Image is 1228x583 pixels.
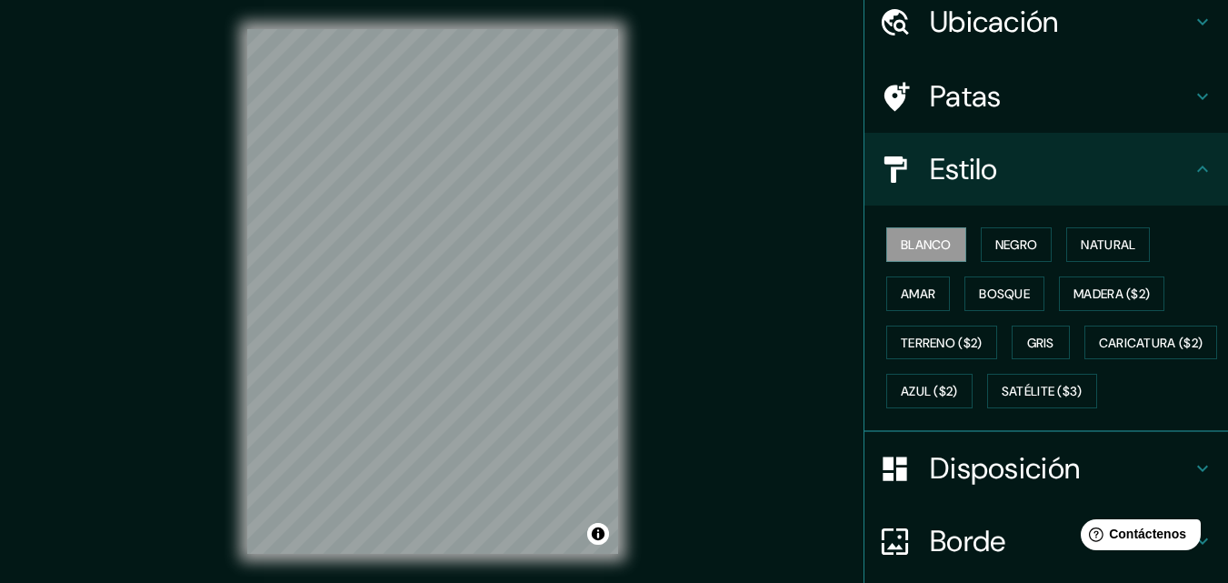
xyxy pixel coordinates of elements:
[1002,384,1083,400] font: Satélite ($3)
[1027,335,1054,351] font: Gris
[1012,326,1070,360] button: Gris
[979,286,1030,302] font: Bosque
[901,236,952,253] font: Blanco
[886,374,973,408] button: Azul ($2)
[987,374,1097,408] button: Satélite ($3)
[886,276,950,311] button: Amar
[930,3,1059,41] font: Ubicación
[1073,286,1150,302] font: Madera ($2)
[901,335,983,351] font: Terreno ($2)
[1099,335,1203,351] font: Caricatura ($2)
[864,505,1228,578] div: Borde
[930,522,1006,560] font: Borde
[995,236,1038,253] font: Negro
[930,150,998,188] font: Estilo
[886,326,997,360] button: Terreno ($2)
[1081,236,1135,253] font: Natural
[886,227,966,262] button: Blanco
[864,60,1228,133] div: Patas
[587,523,609,545] button: Activar o desactivar atribución
[864,432,1228,505] div: Disposición
[901,384,958,400] font: Azul ($2)
[930,449,1080,488] font: Disposición
[964,276,1044,311] button: Bosque
[1066,512,1208,563] iframe: Lanzador de widgets de ayuda
[1084,326,1218,360] button: Caricatura ($2)
[247,29,618,554] canvas: Mapa
[1066,227,1150,262] button: Natural
[864,133,1228,206] div: Estilo
[901,286,935,302] font: Amar
[930,77,1002,116] font: Patas
[981,227,1053,262] button: Negro
[1059,276,1164,311] button: Madera ($2)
